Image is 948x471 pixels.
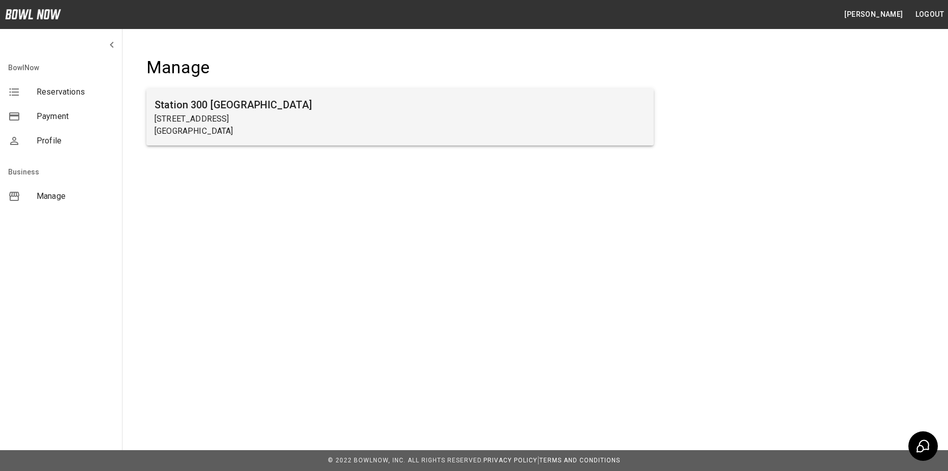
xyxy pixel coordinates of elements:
h6: Station 300 [GEOGRAPHIC_DATA] [155,97,646,113]
p: [GEOGRAPHIC_DATA] [155,125,646,137]
span: Reservations [37,86,114,98]
p: [STREET_ADDRESS] [155,113,646,125]
span: Profile [37,135,114,147]
h4: Manage [146,57,654,78]
span: Manage [37,190,114,202]
span: © 2022 BowlNow, Inc. All Rights Reserved. [328,457,483,464]
img: logo [5,9,61,19]
span: Payment [37,110,114,123]
button: Logout [911,5,948,24]
button: [PERSON_NAME] [840,5,907,24]
a: Terms and Conditions [539,457,620,464]
a: Privacy Policy [483,457,537,464]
